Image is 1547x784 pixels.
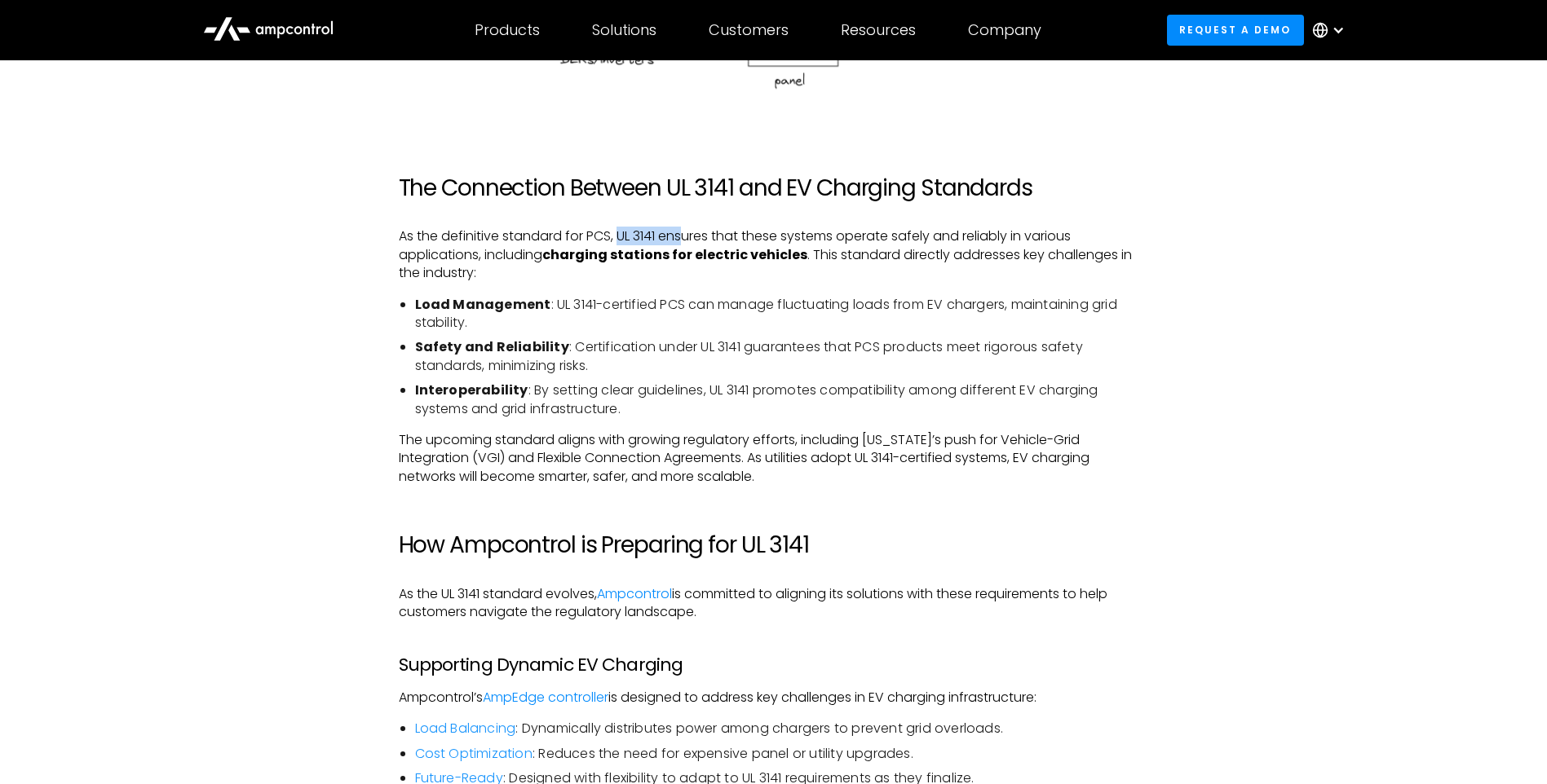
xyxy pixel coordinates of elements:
[968,21,1041,39] div: Company
[709,21,789,39] div: Customers
[415,745,1149,763] li: : Reduces the need for expensive panel or utility upgrades.
[475,21,540,39] div: Products
[415,744,533,763] a: Cost Optimization
[415,720,1149,738] li: : Dynamically distributes power among chargers to prevent grid overloads.
[399,227,1149,282] p: As the definitive standard for PCS, UL 3141 ensures that these systems operate safely and reliabl...
[399,689,1149,707] p: Ampcontrol’s is designed to address key challenges in EV charging infrastructure:
[841,21,916,39] div: Resources
[415,296,1149,333] li: : UL 3141-certified PCS can manage fluctuating loads from EV chargers, maintaining grid stability.
[415,381,528,399] strong: Interoperability
[542,245,807,264] strong: charging stations for electric vehicles
[399,585,1149,622] p: As the UL 3141 standard evolves, is committed to aligning its solutions with these requirements t...
[415,381,1149,418] li: : By setting clear guidelines, UL 3141 promotes compatibility among different EV charging systems...
[415,338,1149,375] li: : Certification under UL 3141 guarantees that PCS products meet rigorous safety standards, minimi...
[399,654,1149,676] h3: Supporting Dynamic EV Charging
[399,431,1149,486] p: The upcoming standard aligns with growing regulatory efforts, including [US_STATE]’s push for Veh...
[483,688,608,707] a: AmpEdge controller
[597,584,672,603] a: Ampcontrol
[592,21,656,39] div: Solutions
[415,295,551,314] strong: Load Management
[399,174,1149,202] h2: The Connection Between UL 3141 and EV Charging Standards
[415,337,569,356] strong: Safety and Reliability
[415,719,516,738] a: Load Balancing
[399,531,1149,559] h2: How Ampcontrol is Preparing for UL 3141
[1167,15,1304,45] a: Request a demo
